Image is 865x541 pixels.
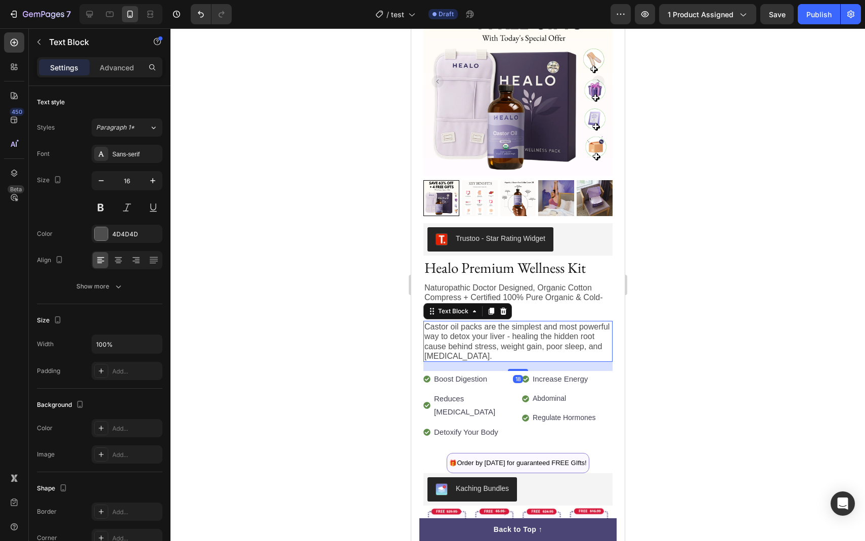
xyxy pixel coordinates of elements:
[37,98,65,107] div: Text style
[386,9,389,20] span: /
[391,9,404,20] span: test
[37,398,86,412] div: Background
[112,424,160,433] div: Add...
[37,366,60,376] div: Padding
[37,507,57,516] div: Border
[4,4,75,24] button: 7
[37,340,54,349] div: Width
[100,62,134,73] p: Advanced
[439,10,454,19] span: Draft
[659,4,756,24] button: 1 product assigned
[82,496,131,507] div: Back to Top ↑
[112,150,160,159] div: Sans-serif
[37,254,65,267] div: Align
[760,4,794,24] button: Save
[112,450,160,460] div: Add...
[798,4,840,24] button: Publish
[37,314,64,327] div: Size
[769,10,786,19] span: Save
[8,490,205,513] button: Back to Top ↑
[50,62,78,73] p: Settings
[96,123,135,132] span: Paragraph 1*
[37,174,64,187] div: Size
[806,9,832,20] div: Publish
[12,477,201,527] img: image_demo.jpg
[92,118,162,137] button: Paragraph 1*
[37,277,162,296] button: Show more
[37,229,53,238] div: Color
[37,149,50,158] div: Font
[668,9,733,20] span: 1 product assigned
[37,450,55,459] div: Image
[92,335,162,353] input: Auto
[8,185,24,193] div: Beta
[37,123,55,132] div: Styles
[112,508,160,517] div: Add...
[831,491,855,516] div: Open Intercom Messenger
[112,230,160,239] div: 4D4D4D
[10,108,24,116] div: 450
[49,36,135,48] p: Text Block
[76,281,123,292] div: Show more
[411,28,625,541] iframe: Design area
[37,482,69,495] div: Shape
[191,4,232,24] div: Undo/Redo
[66,8,71,20] p: 7
[112,367,160,376] div: Add...
[37,424,53,433] div: Color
